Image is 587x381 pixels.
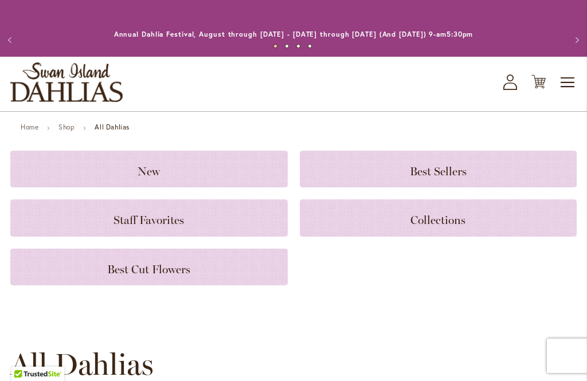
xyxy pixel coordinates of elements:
[138,164,160,178] span: New
[285,44,289,48] button: 2 of 4
[58,123,75,131] a: Shop
[9,340,41,372] iframe: Launch Accessibility Center
[114,213,184,227] span: Staff Favorites
[10,199,288,236] a: Staff Favorites
[410,164,467,178] span: Best Sellers
[564,29,587,52] button: Next
[21,123,38,131] a: Home
[107,262,190,276] span: Best Cut Flowers
[308,44,312,48] button: 4 of 4
[10,151,288,187] a: New
[114,30,473,38] a: Annual Dahlia Festival, August through [DATE] - [DATE] through [DATE] (And [DATE]) 9-am5:30pm
[10,62,123,102] a: store logo
[296,44,300,48] button: 3 of 4
[410,213,465,227] span: Collections
[300,151,577,187] a: Best Sellers
[300,199,577,236] a: Collections
[273,44,277,48] button: 1 of 4
[10,249,288,285] a: Best Cut Flowers
[95,123,130,131] strong: All Dahlias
